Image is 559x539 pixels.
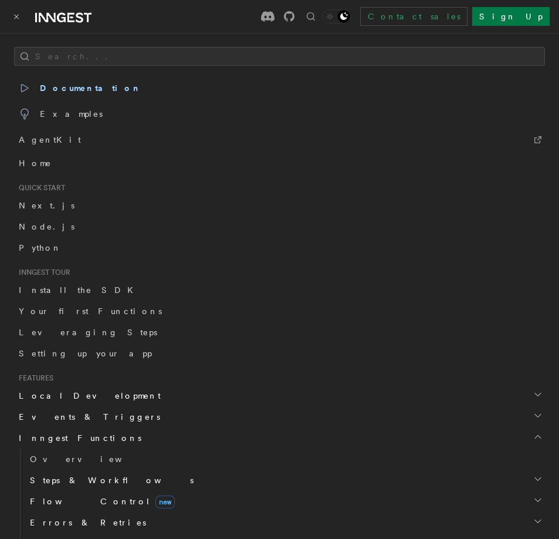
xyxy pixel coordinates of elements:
span: Inngest tour [14,268,70,277]
span: Features [14,373,53,383]
span: AgentKit [19,132,81,148]
span: Leveraging Steps [19,328,157,337]
a: Install the SDK [14,279,545,301]
span: Steps & Workflows [25,474,194,486]
a: Overview [25,449,545,470]
a: Sign Up [472,7,550,26]
span: new [155,496,175,508]
a: Documentation [14,75,545,101]
span: Setting up your app [19,349,152,358]
span: Examples [19,106,103,122]
a: Leveraging Steps [14,322,545,343]
button: Errors & Retries [25,512,545,533]
button: Steps & Workflows [25,470,545,491]
a: Setting up your app [14,343,545,364]
a: Contact sales [360,7,467,26]
span: Node.js [19,222,74,231]
a: Home [14,153,545,174]
span: Events & Triggers [14,411,160,423]
span: Overview [30,454,151,464]
a: Next.js [14,195,545,216]
button: Flow Controlnew [25,491,545,512]
button: Search... [14,47,545,66]
span: Next.js [19,201,74,210]
button: Events & Triggers [14,406,545,427]
button: Toggle dark mode [323,9,351,23]
span: Quick start [14,183,65,193]
button: Toggle navigation [9,9,23,23]
a: Node.js [14,216,545,237]
span: Flow Control [25,496,175,507]
span: Install the SDK [19,285,140,295]
button: Local Development [14,385,545,406]
span: Your first Functions [19,306,162,316]
button: Inngest Functions [14,427,545,449]
span: Inngest Functions [14,432,141,444]
a: Python [14,237,545,258]
span: Documentation [19,80,141,96]
a: Your first Functions [14,301,545,322]
span: Local Development [14,390,161,402]
span: Errors & Retries [25,517,146,528]
a: Examples [14,101,545,127]
span: Python [19,243,62,252]
button: Find something... [304,9,318,23]
a: AgentKit [14,127,545,153]
span: Home [19,157,52,169]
